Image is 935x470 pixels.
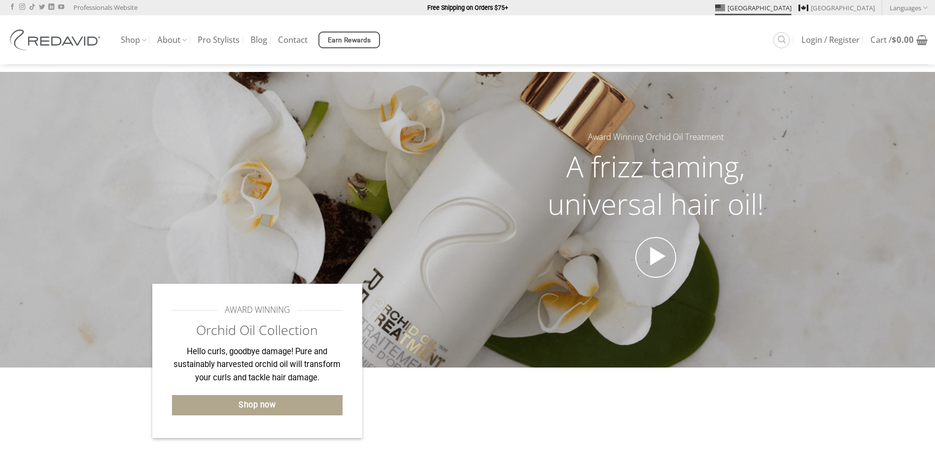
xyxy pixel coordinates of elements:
a: Earn Rewards [318,32,380,48]
span: $ [892,34,897,45]
a: Languages [890,0,928,15]
a: Pro Stylists [198,31,240,49]
span: Earn Rewards [328,35,371,46]
a: Follow on Instagram [19,4,25,11]
a: Blog [250,31,267,49]
h2: A frizz taming, universal hair oil! [529,148,783,222]
a: Follow on YouTube [58,4,64,11]
a: Follow on LinkedIn [48,4,54,11]
span: Login / Register [801,36,860,44]
a: Contact [278,31,308,49]
bdi: 0.00 [892,34,914,45]
a: [GEOGRAPHIC_DATA] [715,0,792,15]
span: AWARD WINNING [225,303,290,317]
a: Follow on TikTok [29,4,35,11]
a: Shop [121,31,146,50]
h5: Award Winning Orchid Oil Treatment [529,131,783,144]
a: Shop now [172,395,343,415]
a: [GEOGRAPHIC_DATA] [798,0,875,15]
p: Hello curls, goodbye damage! Pure and sustainably harvested orchid oil will transform your curls ... [172,345,343,385]
a: Search [773,32,790,48]
img: REDAVID Salon Products | United States [7,30,106,50]
a: About [157,31,187,50]
a: Login / Register [801,31,860,49]
a: Follow on Twitter [39,4,45,11]
a: Cart /$0.00 [870,29,928,51]
span: Cart / [870,36,914,44]
a: Follow on Facebook [9,4,15,11]
h2: Orchid Oil Collection [172,322,343,339]
span: Shop now [239,399,276,411]
strong: Free Shipping on Orders $75+ [427,4,508,11]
